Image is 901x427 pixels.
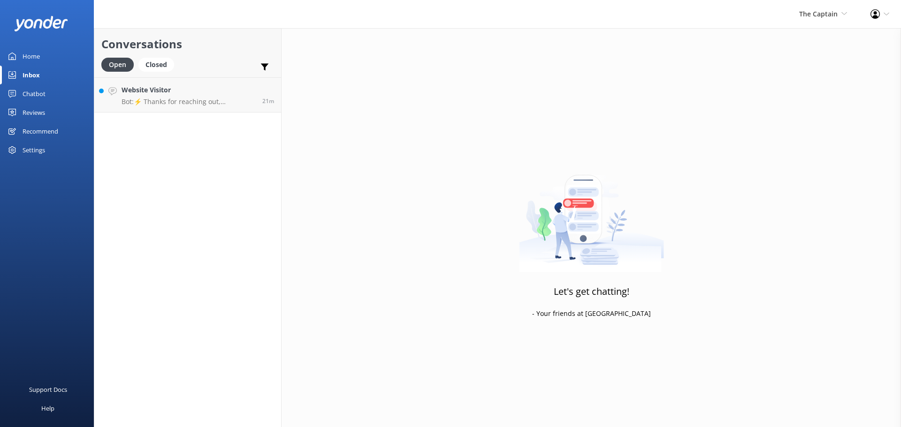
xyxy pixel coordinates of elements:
h3: Let's get chatting! [554,284,629,299]
h4: Website Visitor [122,85,255,95]
span: Oct 09 2025 03:43pm (UTC -04:00) America/Caracas [262,97,274,105]
div: Home [23,47,40,66]
p: Bot: ⚡ Thanks for reaching out, Submarine Explorer! 🌊 We've got your message and are revving up o... [122,97,255,106]
div: Help [41,399,54,418]
a: Closed [138,59,179,69]
span: The Captain [799,9,838,18]
div: Reviews [23,103,45,122]
div: Recommend [23,122,58,141]
div: Chatbot [23,84,46,103]
div: Inbox [23,66,40,84]
img: artwork of a man stealing a conversation from at giant smartphone [519,155,664,272]
p: - Your friends at [GEOGRAPHIC_DATA] [532,308,651,319]
a: Open [101,59,138,69]
div: Support Docs [29,380,67,399]
img: yonder-white-logo.png [14,16,68,31]
a: Website VisitorBot:⚡ Thanks for reaching out, Submarine Explorer! 🌊 We've got your message and ar... [94,77,281,112]
div: Settings [23,141,45,159]
h2: Conversations [101,35,274,53]
div: Open [101,58,134,72]
div: Closed [138,58,174,72]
